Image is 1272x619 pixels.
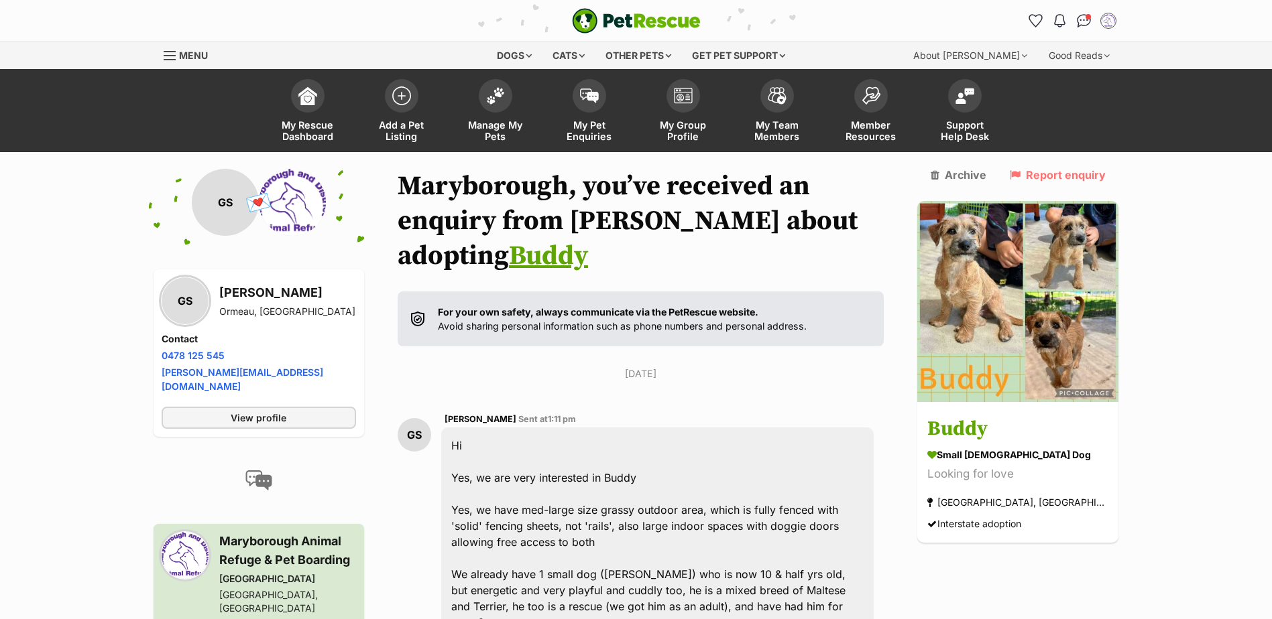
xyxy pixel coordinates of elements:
img: pet-enquiries-icon-7e3ad2cf08bfb03b45e93fb7055b45f3efa6380592205ae92323e6603595dc1f.svg [580,88,599,103]
img: manage-my-pets-icon-02211641906a0b7f246fdf0571729dbe1e7629f14944591b6c1af311fb30b64b.svg [486,87,505,105]
div: [GEOGRAPHIC_DATA] [219,572,356,586]
div: GS [192,169,259,236]
img: add-pet-listing-icon-0afa8454b4691262ce3f59096e99ab1cd57d4a30225e0717b998d2c9b9846f56.svg [392,86,411,105]
span: [PERSON_NAME] [445,414,516,424]
a: My Rescue Dashboard [261,72,355,152]
a: Buddy small [DEMOGRAPHIC_DATA] Dog Looking for love [GEOGRAPHIC_DATA], [GEOGRAPHIC_DATA] Intersta... [917,405,1118,543]
a: Member Resources [824,72,918,152]
img: Buddy [917,201,1118,402]
div: GS [162,277,209,324]
a: My Pet Enquiries [542,72,636,152]
div: small [DEMOGRAPHIC_DATA] Dog [927,448,1108,462]
div: Interstate adoption [927,515,1021,533]
img: Maryborough Animal Refuge profile pic [259,169,326,236]
span: My Pet Enquiries [559,119,620,142]
button: My account [1098,10,1119,31]
a: View profile [162,407,356,429]
img: member-resources-icon-8e73f808a243e03378d46382f2149f9095a855e16c252ad45f914b54edf8863c.svg [862,86,880,105]
img: team-members-icon-5396bd8760b3fe7c0b43da4ab00e1e3bb1a5d9ba89233759b79545d2d3fc5d0d.svg [768,87,787,105]
div: Cats [543,42,594,69]
span: Support Help Desk [935,119,995,142]
a: [PERSON_NAME][EMAIL_ADDRESS][DOMAIN_NAME] [162,366,323,392]
span: Manage My Pets [465,119,526,142]
a: My Team Members [730,72,824,152]
img: Maryborough Animal Refuge profile pic [162,532,209,579]
p: Avoid sharing personal information such as phone numbers and personal address. [438,305,807,334]
img: logo-e224e6f780fb5917bec1dbf3a21bbac754714ae5b6737aabdf751b685950b380.svg [572,8,701,33]
div: Other pets [596,42,681,69]
div: About [PERSON_NAME] [904,42,1037,69]
div: Dogs [487,42,541,69]
a: Manage My Pets [449,72,542,152]
a: Add a Pet Listing [355,72,449,152]
span: My Team Members [747,119,807,142]
a: PetRescue [572,8,701,33]
div: GS [398,418,431,452]
span: My Rescue Dashboard [278,119,338,142]
img: help-desk-icon-fdf02630f3aa405de69fd3d07c3f3aa587a6932b1a1747fa1d2bba05be0121f9.svg [956,88,974,104]
a: 0478 125 545 [162,350,225,361]
img: notifications-46538b983faf8c2785f20acdc204bb7945ddae34d4c08c2a6579f10ce5e182be.svg [1054,14,1065,27]
p: [DATE] [398,366,884,381]
div: [GEOGRAPHIC_DATA], [GEOGRAPHIC_DATA] [927,494,1108,512]
h3: Buddy [927,415,1108,445]
img: dashboard-icon-eb2f2d2d3e046f16d808141f083e7271f6b2e854fb5c12c21221c1fb7104beca.svg [298,86,317,105]
a: Menu [164,42,217,66]
h4: Contact [162,332,356,346]
span: 1:11 pm [548,414,576,424]
h1: Maryborough, you’ve received an enquiry from [PERSON_NAME] about adopting [398,169,884,273]
span: My Group Profile [653,119,713,142]
span: Menu [179,50,208,61]
img: conversation-icon-4a6f8262b818ee0b60e3300018af0b2d0b884aa5de6e9bcb8d3d4eeb1a70a7c4.svg [245,470,272,490]
div: Good Reads [1039,42,1119,69]
img: chat-41dd97257d64d25036548639549fe6c8038ab92f7586957e7f3b1b290dea8141.svg [1077,14,1091,27]
div: Ormeau, [GEOGRAPHIC_DATA] [219,305,355,318]
ul: Account quick links [1025,10,1119,31]
a: Favourites [1025,10,1047,31]
button: Notifications [1049,10,1071,31]
a: My Group Profile [636,72,730,152]
span: Add a Pet Listing [371,119,432,142]
span: View profile [231,411,286,425]
a: Conversations [1074,10,1095,31]
div: [GEOGRAPHIC_DATA], [GEOGRAPHIC_DATA] [219,588,356,615]
div: Looking for love [927,466,1108,484]
img: group-profile-icon-3fa3cf56718a62981997c0bc7e787c4b2cf8bcc04b72c1350f741eb67cf2f40e.svg [674,88,693,104]
img: Maryborough Animal Refuge & Pet Boarding profile pic [1102,14,1115,27]
a: Archive [931,169,986,181]
span: Sent at [518,414,576,424]
span: 💌 [243,188,274,217]
a: Support Help Desk [918,72,1012,152]
span: Member Resources [841,119,901,142]
div: Get pet support [683,42,795,69]
h3: [PERSON_NAME] [219,283,355,302]
a: Report enquiry [1010,169,1106,181]
a: Buddy [509,239,588,273]
strong: For your own safety, always communicate via the PetRescue website. [438,306,758,318]
h3: Maryborough Animal Refuge & Pet Boarding [219,532,356,569]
